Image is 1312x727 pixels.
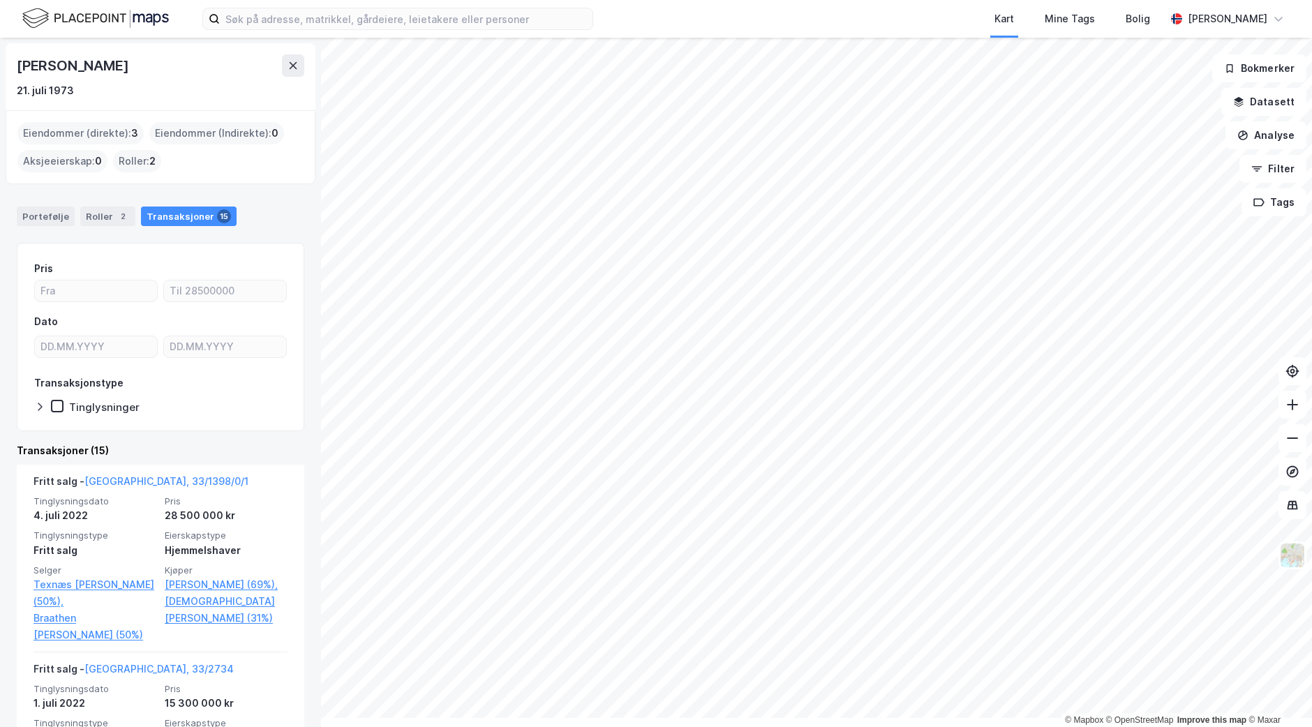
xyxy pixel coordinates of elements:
[22,6,169,31] img: logo.f888ab2527a4732fd821a326f86c7f29.svg
[1045,10,1095,27] div: Mine Tags
[1225,121,1306,149] button: Analyse
[34,375,124,391] div: Transaksjonstype
[116,209,130,223] div: 2
[17,207,75,226] div: Portefølje
[165,564,288,576] span: Kjøper
[271,125,278,142] span: 0
[149,153,156,170] span: 2
[34,260,53,277] div: Pris
[1126,10,1150,27] div: Bolig
[33,507,156,524] div: 4. juli 2022
[164,280,286,301] input: Til 28500000
[165,507,288,524] div: 28 500 000 kr
[33,576,156,610] a: Texnæs [PERSON_NAME] (50%),
[1221,88,1306,116] button: Datasett
[994,10,1014,27] div: Kart
[33,495,156,507] span: Tinglysningsdato
[131,125,138,142] span: 3
[220,8,592,29] input: Søk på adresse, matrikkel, gårdeiere, leietakere eller personer
[17,150,107,172] div: Aksjeeierskap :
[33,683,156,695] span: Tinglysningsdato
[165,683,288,695] span: Pris
[217,209,231,223] div: 15
[165,593,288,627] a: [DEMOGRAPHIC_DATA][PERSON_NAME] (31%)
[80,207,135,226] div: Roller
[165,542,288,559] div: Hjemmelshaver
[1242,660,1312,727] iframe: Chat Widget
[113,150,161,172] div: Roller :
[1242,188,1306,216] button: Tags
[165,695,288,712] div: 15 300 000 kr
[35,336,157,357] input: DD.MM.YYYY
[17,54,131,77] div: [PERSON_NAME]
[17,442,304,459] div: Transaksjoner (15)
[1212,54,1306,82] button: Bokmerker
[165,576,288,593] a: [PERSON_NAME] (69%),
[33,473,248,495] div: Fritt salg -
[165,530,288,541] span: Eierskapstype
[33,695,156,712] div: 1. juli 2022
[33,564,156,576] span: Selger
[33,610,156,643] a: Braathen [PERSON_NAME] (50%)
[141,207,237,226] div: Transaksjoner
[1177,715,1246,725] a: Improve this map
[1106,715,1174,725] a: OpenStreetMap
[17,82,74,99] div: 21. juli 1973
[84,663,234,675] a: [GEOGRAPHIC_DATA], 33/2734
[1065,715,1103,725] a: Mapbox
[69,400,140,414] div: Tinglysninger
[1279,542,1306,569] img: Z
[95,153,102,170] span: 0
[34,313,58,330] div: Dato
[17,122,144,144] div: Eiendommer (direkte) :
[1188,10,1267,27] div: [PERSON_NAME]
[33,530,156,541] span: Tinglysningstype
[84,475,248,487] a: [GEOGRAPHIC_DATA], 33/1398/0/1
[164,336,286,357] input: DD.MM.YYYY
[33,661,234,683] div: Fritt salg -
[33,542,156,559] div: Fritt salg
[35,280,157,301] input: Fra
[1239,155,1306,183] button: Filter
[149,122,284,144] div: Eiendommer (Indirekte) :
[165,495,288,507] span: Pris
